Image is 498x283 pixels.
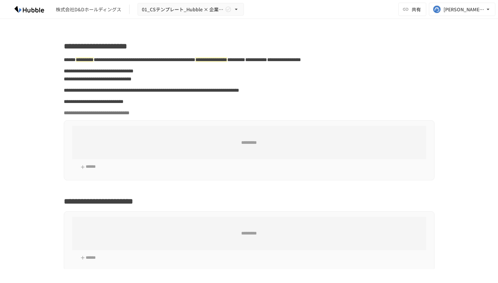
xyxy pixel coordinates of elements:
img: HzDRNkGCf7KYO4GfwKnzITak6oVsp5RHeZBEM1dQFiQ [8,4,50,15]
button: 01_CSテンプレート_Hubble × 企業名 オンボーディングプロジェクト [138,3,244,16]
div: 株式会社D&Dホールディングス [56,6,121,13]
span: 共有 [412,6,421,13]
button: [PERSON_NAME][EMAIL_ADDRESS][PERSON_NAME][DOMAIN_NAME] [429,3,495,16]
div: [PERSON_NAME][EMAIL_ADDRESS][PERSON_NAME][DOMAIN_NAME] [444,5,485,14]
button: 共有 [398,3,426,16]
span: 01_CSテンプレート_Hubble × 企業名 オンボーディングプロジェクト [142,5,224,14]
